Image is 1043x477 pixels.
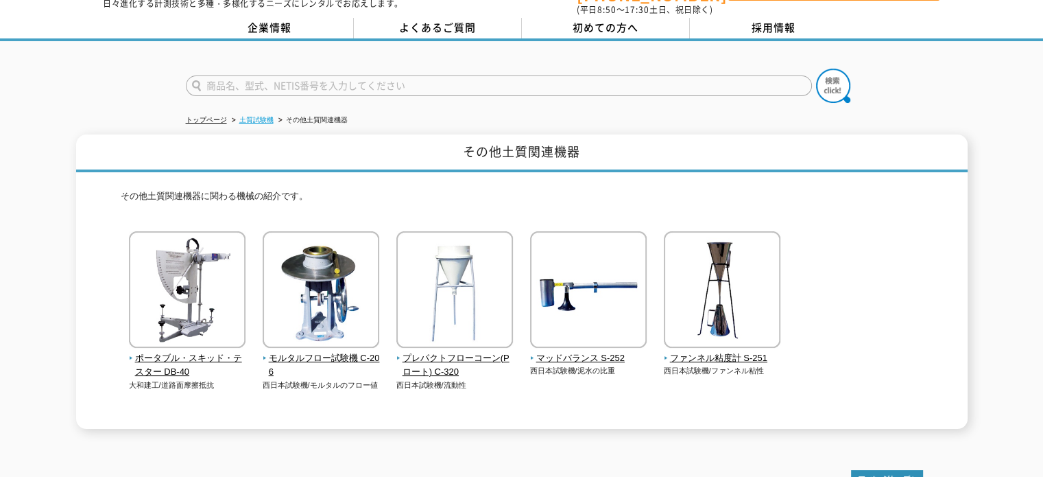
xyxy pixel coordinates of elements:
a: ファンネル粘度計 S-251 [664,338,781,366]
a: マッドバランス S-252 [530,338,647,366]
span: 17:30 [625,3,649,16]
a: トップページ [186,116,227,124]
span: モルタルフロー試験機 C-206 [263,351,380,380]
img: ポータブル・スキッド・テスター DB-40 [129,231,245,351]
span: (平日 ～ 土日、祝日除く) [577,3,712,16]
img: モルタルフロー試験機 C-206 [263,231,379,351]
a: ポータブル・スキッド・テスター DB-40 [129,338,246,380]
img: btn_search.png [816,69,850,103]
p: 西日本試験機/泥水の比重 [530,365,647,377]
li: その他土質関連機器 [276,113,348,128]
input: 商品名、型式、NETIS番号を入力してください [186,75,812,96]
span: マッドバランス S-252 [530,351,647,366]
span: プレパクトフローコーン(Pロート) C-320 [396,351,514,380]
a: プレパクトフローコーン(Pロート) C-320 [396,338,514,380]
a: 企業情報 [186,18,354,38]
p: 西日本試験機/ファンネル粘性 [664,365,781,377]
a: 採用情報 [690,18,858,38]
p: 大和建工/道路面摩擦抵抗 [129,380,246,391]
p: 西日本試験機/流動性 [396,380,514,391]
img: マッドバランス S-252 [530,231,647,351]
h1: その他土質関連機器 [76,135,968,172]
span: ファンネル粘度計 S-251 [664,351,781,366]
p: その他土質関連機器に関わる機械の紹介です。 [121,189,923,211]
img: ファンネル粘度計 S-251 [664,231,780,351]
span: 8:50 [597,3,616,16]
span: ポータブル・スキッド・テスター DB-40 [129,351,246,380]
a: よくあるご質問 [354,18,522,38]
span: 初めての方へ [573,20,638,35]
a: 土質試験機 [239,116,274,124]
p: 西日本試験機/モルタルのフロー値 [263,380,380,391]
img: プレパクトフローコーン(Pロート) C-320 [396,231,513,351]
a: モルタルフロー試験機 C-206 [263,338,380,380]
a: 初めての方へ [522,18,690,38]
